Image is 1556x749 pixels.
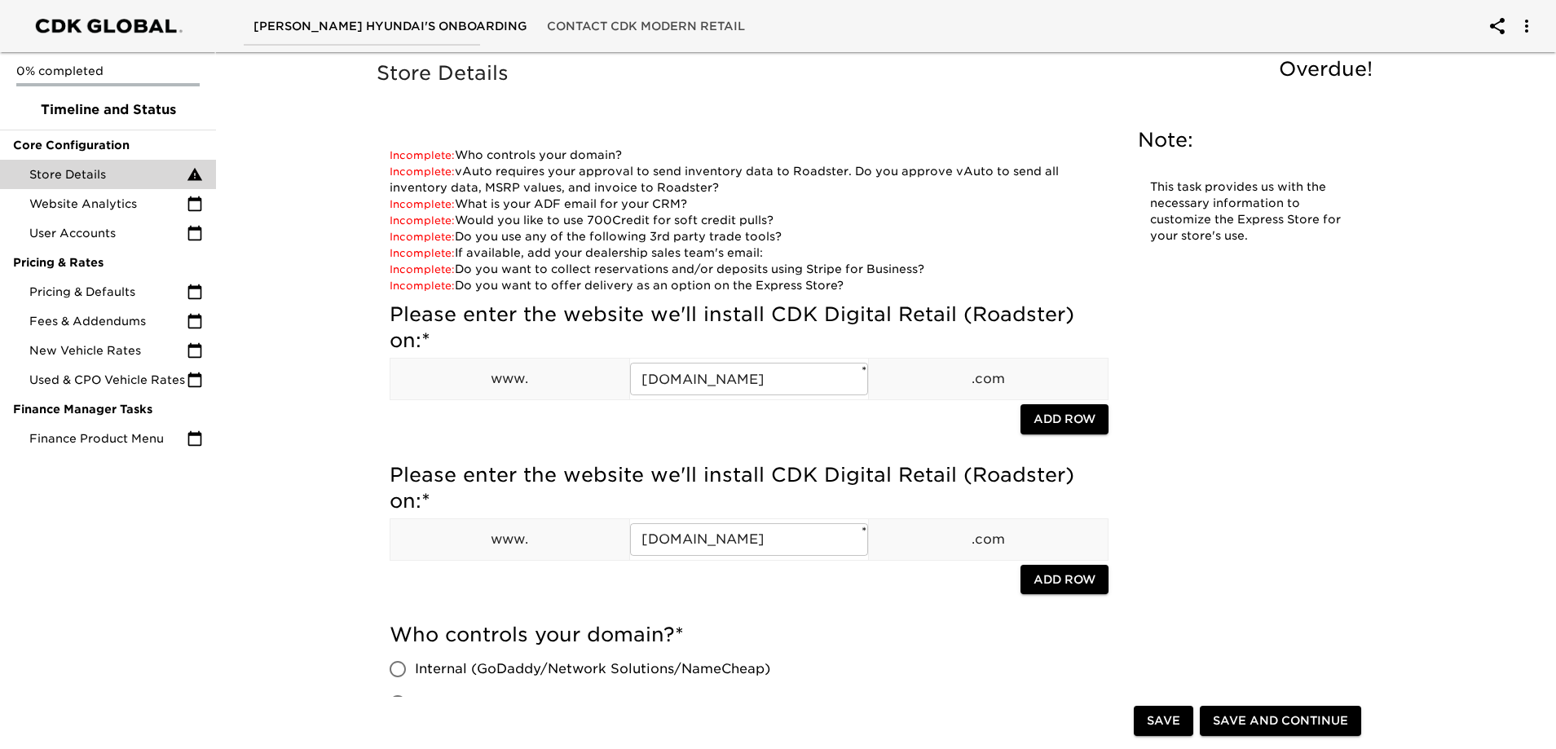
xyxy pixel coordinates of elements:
span: External (Website Provider) [415,694,606,713]
p: www. [390,369,629,389]
span: Incomplete: [390,149,455,161]
h5: Note: [1138,127,1358,153]
span: Pricing & Defaults [29,284,187,300]
span: User Accounts [29,225,187,241]
span: Incomplete: [390,214,455,227]
span: [PERSON_NAME] Hyundai's Onboarding [253,16,527,37]
a: If available, add your dealership sales team's email: [390,246,763,259]
button: Save [1134,707,1193,737]
span: New Vehicle Rates [29,342,187,359]
span: Used & CPO Vehicle Rates [29,372,187,388]
h5: Please enter the website we'll install CDK Digital Retail (Roadster) on: [390,462,1109,514]
a: Who controls your domain? [390,148,622,161]
a: Would you like to use 700Credit for soft credit pulls? [390,214,774,227]
p: www. [390,530,629,549]
span: Store Details [29,166,187,183]
span: Save and Continue [1213,712,1348,732]
span: Incomplete: [390,247,455,259]
p: .com [869,530,1108,549]
span: Contact CDK Modern Retail [547,16,745,37]
span: Internal (GoDaddy/Network Solutions/NameCheap) [415,659,770,679]
span: Incomplete: [390,263,455,275]
a: What is your ADF email for your CRM? [390,197,687,210]
h5: Store Details [377,60,1381,86]
span: Add Row [1034,570,1095,590]
span: Finance Manager Tasks [13,401,203,417]
button: account of current user [1478,7,1517,46]
p: 0% completed [16,63,200,79]
span: Incomplete: [390,198,455,210]
a: Do you want to offer delivery as an option on the Express Store? [390,279,844,292]
span: Pricing & Rates [13,254,203,271]
span: Finance Product Menu [29,430,187,447]
h5: Who controls your domain? [390,622,1109,648]
p: This task provides us with the necessary information to customize the Express Store for your stor... [1150,179,1346,245]
button: Save and Continue [1200,707,1361,737]
span: Fees & Addendums [29,313,187,329]
h5: Please enter the website we'll install CDK Digital Retail (Roadster) on: [390,302,1109,354]
span: Website Analytics [29,196,187,212]
button: account of current user [1507,7,1546,46]
span: Incomplete: [390,280,455,292]
span: Core Configuration [13,137,203,153]
span: Overdue! [1279,57,1373,81]
span: Incomplete: [390,231,455,243]
span: Incomplete: [390,165,455,178]
a: Do you want to collect reservations and/or deposits using Stripe for Business? [390,262,924,275]
span: Add Row [1034,409,1095,430]
button: Add Row [1020,565,1109,595]
button: Add Row [1020,404,1109,434]
span: Timeline and Status [13,100,203,120]
span: Save [1147,712,1180,732]
a: vAuto requires your approval to send inventory data to Roadster. Do you approve vAuto to send all... [390,165,1059,194]
a: Do you use any of the following 3rd party trade tools? [390,230,782,243]
p: .com [869,369,1108,389]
